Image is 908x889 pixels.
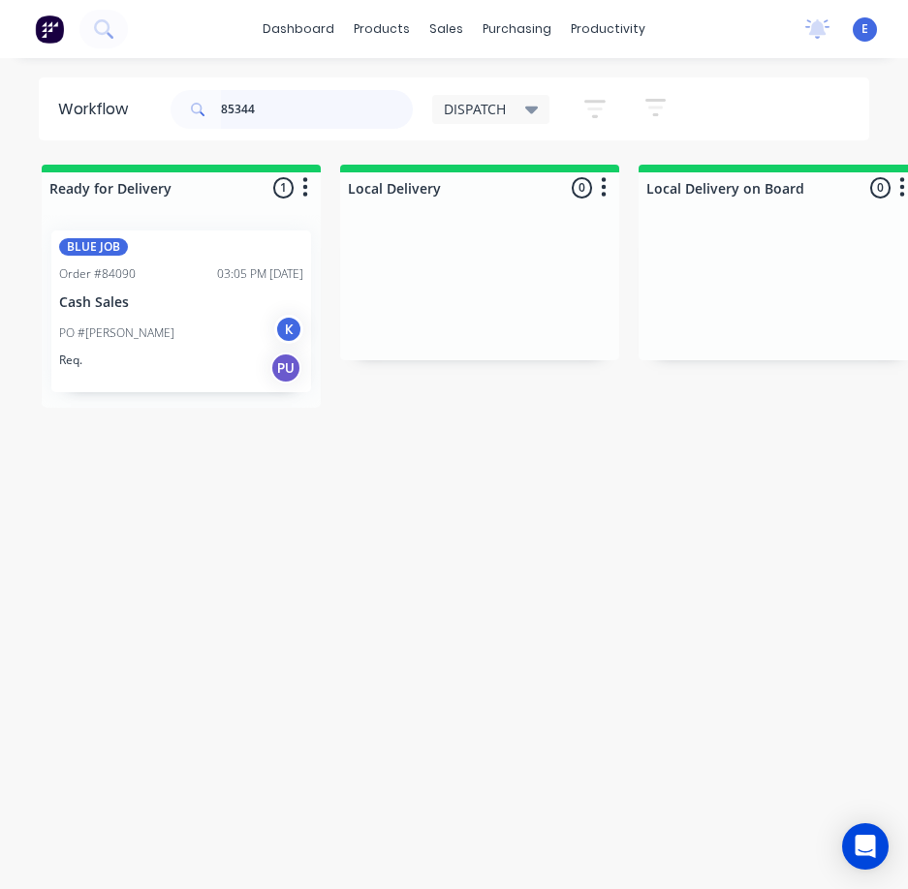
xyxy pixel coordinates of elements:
[58,98,138,121] div: Workflow
[59,324,174,342] p: PO #[PERSON_NAME]
[270,353,301,383] div: PU
[59,238,128,256] div: BLUE JOB
[274,315,303,344] div: K
[420,15,473,44] div: sales
[59,352,82,369] p: Req.
[35,15,64,44] img: Factory
[444,99,506,119] span: DISPATCH
[344,15,420,44] div: products
[253,15,344,44] a: dashboard
[861,20,868,38] span: E
[473,15,561,44] div: purchasing
[217,265,303,283] div: 03:05 PM [DATE]
[561,15,655,44] div: productivity
[842,823,889,870] div: Open Intercom Messenger
[59,294,303,311] p: Cash Sales
[51,230,311,392] div: BLUE JOBOrder #8409003:05 PM [DATE]Cash SalesPO #[PERSON_NAME]KReq.PU
[221,90,413,129] input: Search for orders...
[59,265,136,283] div: Order #84090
